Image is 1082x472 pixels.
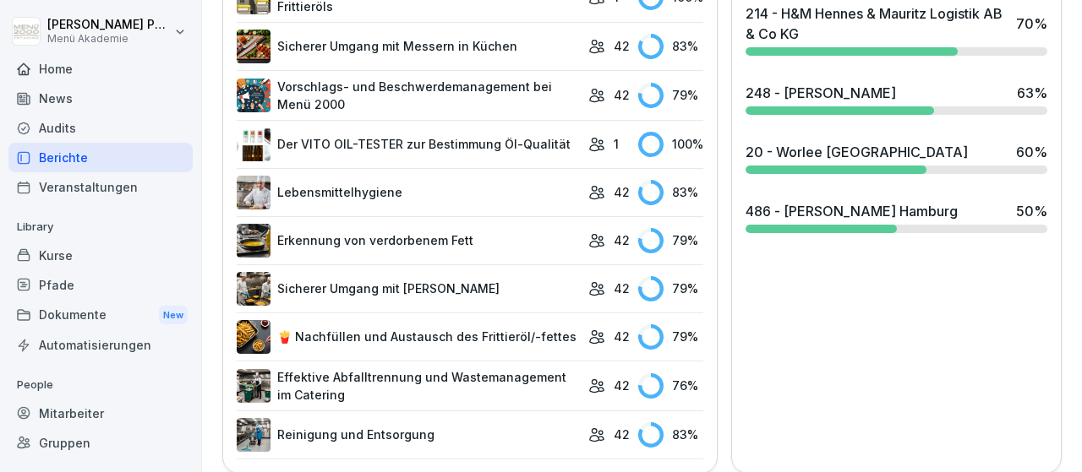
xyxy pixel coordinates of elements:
[8,399,193,428] a: Mitarbeiter
[1016,14,1047,34] div: 70 %
[746,83,896,103] div: 248 - [PERSON_NAME]
[237,272,270,306] img: oyzz4yrw5r2vs0n5ee8wihvj.png
[614,183,630,201] p: 42
[237,30,580,63] a: Sicherer Umgang mit Messern in Küchen
[237,30,270,63] img: bnqppd732b90oy0z41dk6kj2.png
[237,224,580,258] a: Erkennung von verdorbenem Fett
[8,330,193,360] a: Automatisierungen
[614,328,630,345] p: 42
[746,142,968,162] div: 20 - Worlee [GEOGRAPHIC_DATA]
[237,368,580,404] a: Effektive Abfalltrennung und Wastemanagement im Catering
[8,214,193,241] p: Library
[8,241,193,270] a: Kurse
[739,135,1054,181] a: 20 - Worlee [GEOGRAPHIC_DATA]60%
[8,372,193,399] p: People
[8,300,193,331] div: Dokumente
[614,135,619,153] p: 1
[8,172,193,202] a: Veranstaltungen
[1016,201,1047,221] div: 50 %
[614,37,630,55] p: 42
[237,418,270,452] img: nskg7vq6i7f4obzkcl4brg5j.png
[237,272,580,306] a: Sicherer Umgang mit [PERSON_NAME]
[8,300,193,331] a: DokumenteNew
[237,224,270,258] img: vqex8dna0ap6n9z3xzcqrj3m.png
[237,176,580,209] a: Lebensmittelhygiene
[8,428,193,458] a: Gruppen
[237,79,270,112] img: m8bvy8z8kneahw7tpdkl7btm.png
[47,33,171,45] p: Menü Akademie
[8,54,193,84] a: Home
[1017,83,1047,103] div: 63 %
[237,320,580,354] a: 🍟 Nachfüllen und Austausch des Frittieröl/-fettes
[8,113,193,143] a: Audits
[746,3,1008,44] div: 214 - H&M Hennes & Mauritz Logistik AB & Co KG
[237,418,580,452] a: Reinigung und Entsorgung
[638,422,703,448] div: 83 %
[614,377,630,394] p: 42
[638,132,703,157] div: 100 %
[8,143,193,172] a: Berichte
[614,231,630,249] p: 42
[638,228,703,253] div: 79 %
[47,18,171,32] p: [PERSON_NAME] Pacyna
[638,180,703,205] div: 83 %
[237,127,580,161] a: Der VITO OIL-TESTER zur Bestimmung Öl-Qualität
[739,194,1054,240] a: 486 - [PERSON_NAME] Hamburg50%
[638,373,703,399] div: 76 %
[237,78,580,113] a: Vorschlags- und Beschwerdemanagement bei Menü 2000
[614,426,630,443] p: 42
[237,176,270,209] img: jz0fz12u36edh1e04itkdbcq.png
[614,86,630,104] p: 42
[159,306,188,325] div: New
[8,270,193,300] a: Pfade
[1016,142,1047,162] div: 60 %
[237,320,270,354] img: cuv45xaybhkpnu38aw8lcrqq.png
[638,276,703,301] div: 79 %
[237,127,270,161] img: up30sq4qohmlf9oyka1pt50j.png
[8,84,193,113] a: News
[614,279,630,297] p: 42
[237,369,270,403] img: he669w9sgyb8g06jkdrmvx6u.png
[638,34,703,59] div: 83 %
[739,76,1054,122] a: 248 - [PERSON_NAME]63%
[746,201,958,221] div: 486 - [PERSON_NAME] Hamburg
[638,324,703,350] div: 79 %
[638,83,703,108] div: 79 %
